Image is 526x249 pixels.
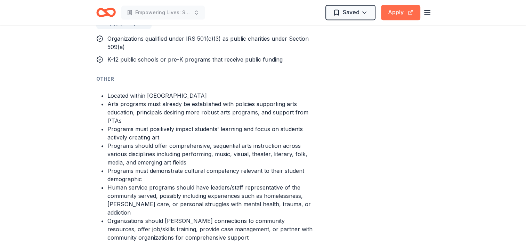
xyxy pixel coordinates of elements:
li: Arts programs must already be established with policies supporting arts education, principals des... [107,100,313,125]
li: Located within [GEOGRAPHIC_DATA] [107,91,313,100]
span: K-12 public schools or pre-K programs that receive public funding [107,56,283,63]
li: Programs must positively impact students' learning and focus on students actively creating art [107,125,313,142]
button: Saved [325,5,375,20]
li: Programs should offer comprehensive, sequential arts instruction across various disciplines inclu... [107,142,313,167]
span: Organizations qualified under IRS 501(c)(3) as public charities under Section 509(a) [107,35,309,50]
div: Other [96,75,313,83]
li: Programs must demonstrate cultural competency relevant to their student demographic [107,167,313,183]
button: Apply [381,5,420,20]
span: Saved [343,8,359,17]
li: Organizations should [PERSON_NAME] connections to community resources, offer job/skills training,... [107,217,313,242]
li: Human service programs should have leaders/staff representative of the community served, possibly... [107,183,313,217]
button: Empowering Lives: Sustaining The Warming Shelter [121,6,205,19]
a: Home [96,4,116,21]
span: Empowering Lives: Sustaining The Warming Shelter [135,8,191,17]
